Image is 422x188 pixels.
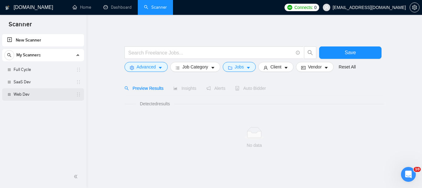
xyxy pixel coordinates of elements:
li: My Scanners [2,49,84,101]
span: area-chart [173,86,178,90]
span: My Scanners [16,49,41,61]
div: No data [129,142,379,149]
button: folderJobscaret-down [223,62,256,72]
span: Jobs [235,63,244,70]
span: search [5,53,14,57]
button: userClientcaret-down [258,62,293,72]
button: search [4,50,14,60]
a: Full Cycle [14,63,72,76]
span: holder [76,92,81,97]
span: 10 [414,167,421,172]
span: search [304,50,316,55]
a: New Scanner [7,34,79,46]
span: user [324,5,329,10]
a: homeHome [73,5,91,10]
span: Client [270,63,281,70]
span: caret-down [211,65,215,70]
span: Auto Bidder [235,86,266,91]
a: Web Dev [14,88,72,101]
span: notification [206,86,211,90]
a: searchScanner [144,5,167,10]
span: Save [345,49,356,56]
iframe: Intercom live chat [401,167,416,182]
img: logo [5,3,10,13]
span: idcard [301,65,306,70]
button: setting [410,2,420,12]
span: caret-down [284,65,288,70]
span: caret-down [246,65,251,70]
span: caret-down [158,65,162,70]
span: Alerts [206,86,226,91]
span: user [264,65,268,70]
span: info-circle [296,51,300,55]
span: search [124,86,129,90]
button: barsJob Categorycaret-down [170,62,220,72]
a: Reset All [339,63,356,70]
a: SaaS Dev [14,76,72,88]
span: folder [228,65,232,70]
span: bars [175,65,180,70]
span: Scanner [4,20,37,33]
span: holder [76,80,81,85]
img: upwork-logo.png [287,5,292,10]
span: setting [130,65,134,70]
span: caret-down [324,65,328,70]
span: Connects: [294,4,313,11]
button: idcardVendorcaret-down [296,62,334,72]
button: settingAdvancedcaret-down [124,62,168,72]
button: Save [319,46,382,59]
span: Advanced [137,63,156,70]
a: dashboardDashboard [103,5,132,10]
a: setting [410,5,420,10]
span: holder [76,67,81,72]
button: search [304,46,316,59]
span: Vendor [308,63,322,70]
span: Detected results [136,100,174,107]
span: 0 [314,4,317,11]
span: robot [235,86,239,90]
span: Job Category [182,63,208,70]
span: double-left [74,173,80,180]
span: Preview Results [124,86,163,91]
li: New Scanner [2,34,84,46]
span: Insights [173,86,196,91]
input: Search Freelance Jobs... [128,49,293,57]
